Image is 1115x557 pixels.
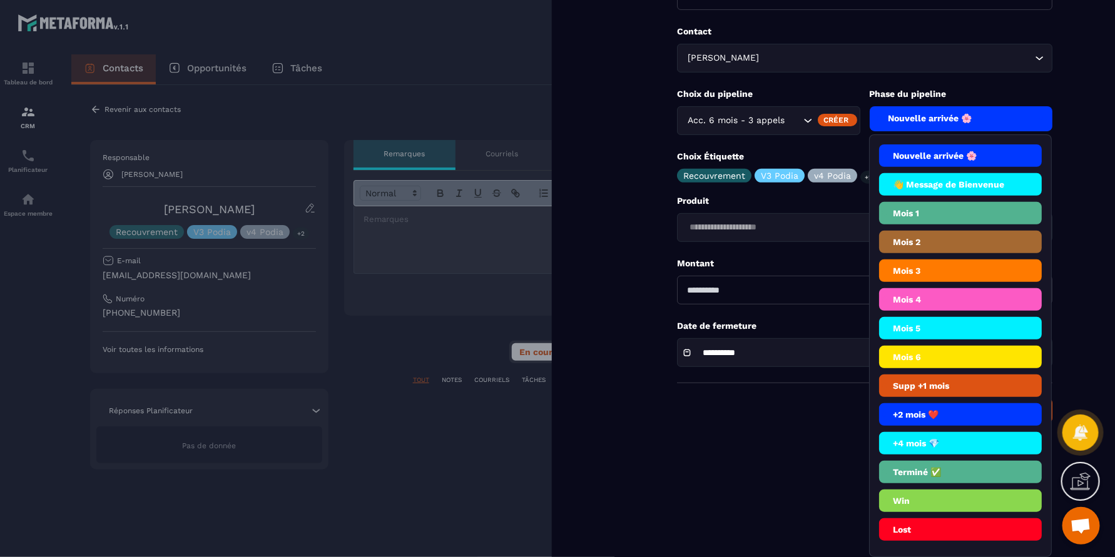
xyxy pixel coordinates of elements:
p: V3 Podia [761,171,798,180]
input: Search for option [788,114,800,128]
p: Choix du pipeline [677,88,860,100]
p: Phase du pipeline [870,88,1053,100]
p: Choix Étiquette [677,151,1052,163]
p: Date de fermeture [677,320,1052,332]
p: v4 Podia [814,171,851,180]
span: Acc. 6 mois - 3 appels [685,114,788,128]
div: Search for option [677,213,1052,242]
p: Produit [677,195,1052,207]
p: +2 [860,171,877,184]
p: Recouvrement [683,171,745,180]
a: Ouvrir le chat [1062,507,1100,544]
div: Créer [818,114,857,126]
p: Montant [677,258,1052,269]
div: Search for option [677,106,860,135]
input: Search for option [685,221,1032,234]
